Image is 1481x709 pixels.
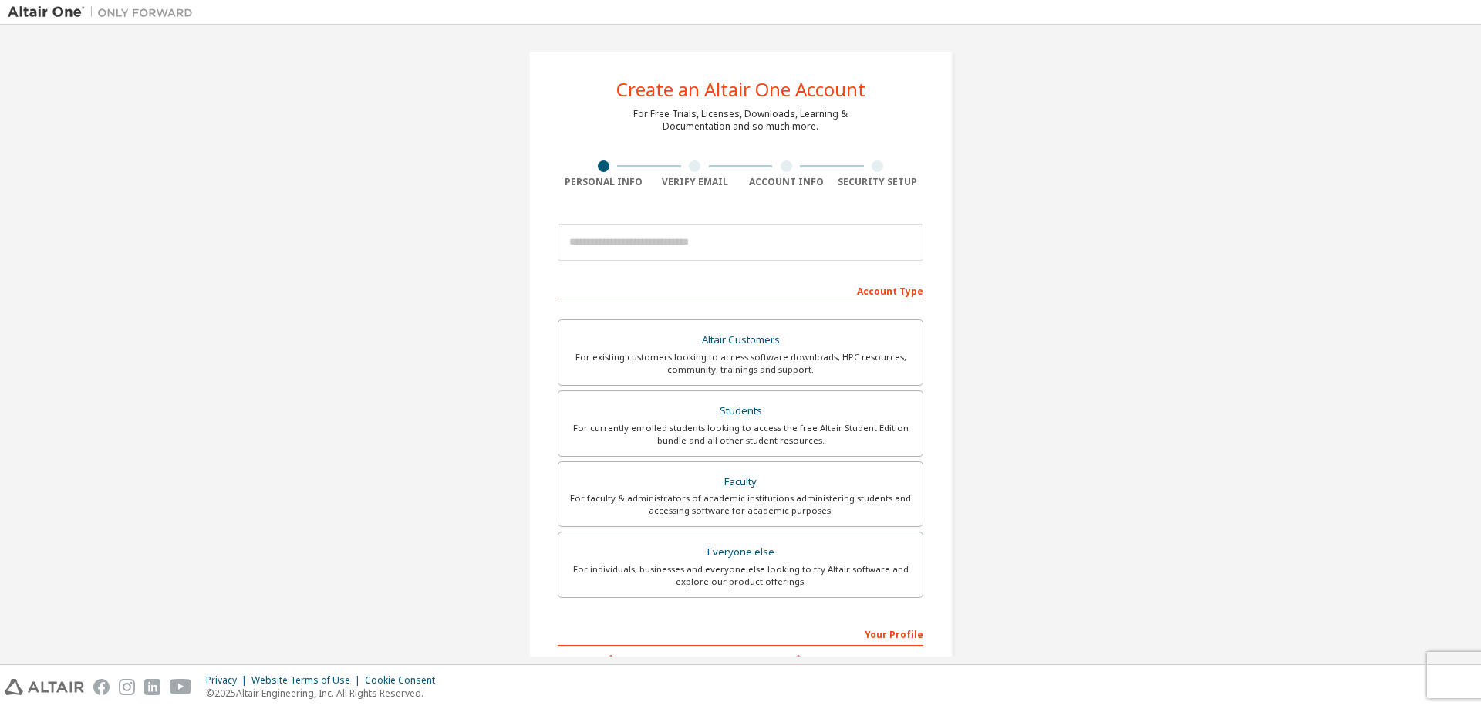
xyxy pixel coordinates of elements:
div: For faculty & administrators of academic institutions administering students and accessing softwa... [568,492,913,517]
div: Everyone else [568,542,913,563]
p: © 2025 Altair Engineering, Inc. All Rights Reserved. [206,687,444,700]
img: youtube.svg [170,679,192,695]
div: For Free Trials, Licenses, Downloads, Learning & Documentation and so much more. [633,108,848,133]
div: Faculty [568,471,913,493]
img: altair_logo.svg [5,679,84,695]
div: Cookie Consent [365,674,444,687]
label: Last Name [745,653,923,666]
div: Security Setup [832,176,924,188]
div: Personal Info [558,176,649,188]
div: Students [568,400,913,422]
div: For individuals, businesses and everyone else looking to try Altair software and explore our prod... [568,563,913,588]
img: Altair One [8,5,201,20]
div: For existing customers looking to access software downloads, HPC resources, community, trainings ... [568,351,913,376]
div: Website Terms of Use [251,674,365,687]
div: Account Info [740,176,832,188]
img: facebook.svg [93,679,110,695]
div: Account Type [558,278,923,302]
div: Create an Altair One Account [616,80,865,99]
img: instagram.svg [119,679,135,695]
label: First Name [558,653,736,666]
div: Privacy [206,674,251,687]
img: linkedin.svg [144,679,160,695]
div: Verify Email [649,176,741,188]
div: Your Profile [558,621,923,646]
div: For currently enrolled students looking to access the free Altair Student Edition bundle and all ... [568,422,913,447]
div: Altair Customers [568,329,913,351]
